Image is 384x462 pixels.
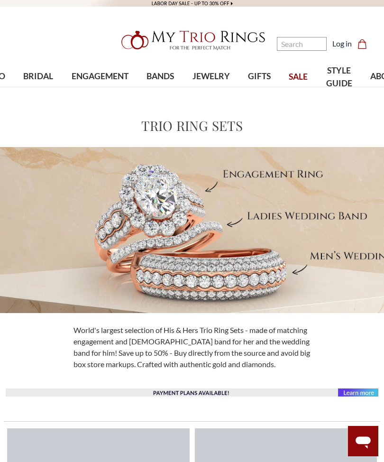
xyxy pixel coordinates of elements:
button: submenu toggle [255,92,264,93]
button: submenu toggle [155,92,165,93]
a: BRIDAL [14,61,62,92]
span: BRIDAL [23,70,53,83]
a: ENGAGEMENT [63,61,137,92]
span: ENGAGEMENT [72,70,128,83]
button: submenu toggle [95,92,105,93]
h1: Trio Ring Sets [141,116,243,136]
a: Log in [332,38,352,49]
img: My Trio Rings [116,25,268,55]
span: JEWELRY [192,70,230,83]
a: Cart with 0 items [357,38,373,49]
a: My Trio Rings [111,25,273,55]
a: JEWELRY [183,61,238,92]
a: GIFTS [239,61,280,92]
input: Search [277,37,327,51]
svg: cart.cart_preview [357,39,367,49]
span: BANDS [146,70,174,83]
a: BANDS [137,61,183,92]
a: SALE [280,62,317,92]
button: submenu toggle [34,92,43,93]
span: GIFTS [248,70,271,83]
button: submenu toggle [206,92,216,93]
div: World's largest selection of His & Hers Trio Ring Sets - made of matching engagement and [DEMOGRA... [68,324,316,370]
